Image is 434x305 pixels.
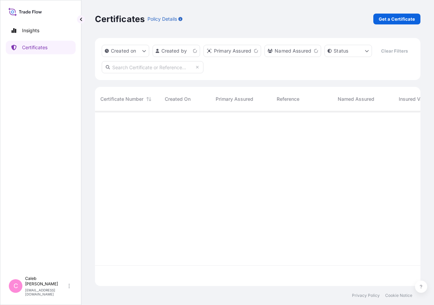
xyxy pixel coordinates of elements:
a: Cookie Notice [385,293,412,298]
p: Certificates [22,44,47,51]
input: Search Certificate or Reference... [102,61,203,73]
p: Certificates [95,14,145,24]
p: Caleb [PERSON_NAME] [25,276,67,287]
span: Insured Value [399,96,430,102]
span: Certificate Number [100,96,143,102]
button: createdBy Filter options [153,45,200,57]
p: Named Assured [275,47,311,54]
p: Insights [22,27,39,34]
a: Certificates [6,41,76,54]
p: Policy Details [147,16,177,22]
button: Clear Filters [375,45,413,56]
span: Created On [165,96,191,102]
p: Clear Filters [381,47,408,54]
span: Reference [277,96,299,102]
span: C [14,283,18,289]
p: Status [334,47,348,54]
button: Sort [145,95,153,103]
button: cargoOwner Filter options [264,45,321,57]
a: Insights [6,24,76,37]
a: Get a Certificate [373,14,420,24]
p: Get a Certificate [379,16,415,22]
button: createdOn Filter options [102,45,149,57]
button: distributor Filter options [203,45,261,57]
span: Primary Assured [216,96,253,102]
p: Created by [161,47,187,54]
p: [EMAIL_ADDRESS][DOMAIN_NAME] [25,288,67,296]
button: certificateStatus Filter options [324,45,372,57]
a: Privacy Policy [352,293,380,298]
span: Named Assured [338,96,374,102]
p: Created on [111,47,136,54]
p: Primary Assured [214,47,251,54]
